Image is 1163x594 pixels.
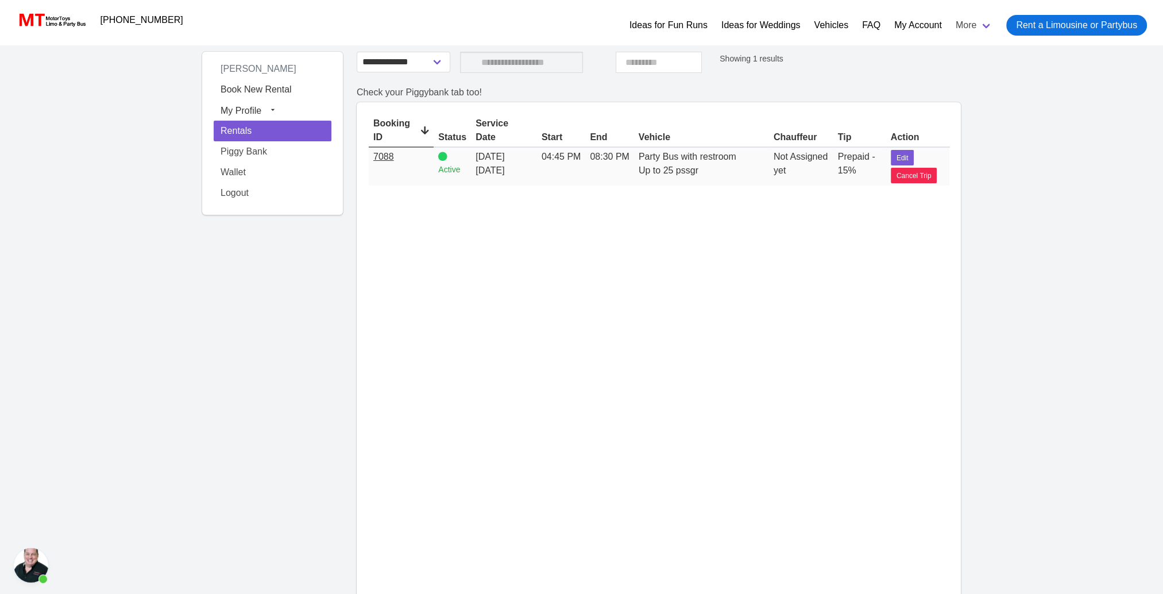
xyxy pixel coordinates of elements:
span: Edit [897,153,909,163]
a: Piggy Bank [214,141,331,162]
span: [PERSON_NAME] [214,59,303,78]
span: Rent a Limousine or Partybus [1016,18,1137,32]
span: My Profile [221,105,261,115]
span: 04:45 PM [542,152,581,161]
span: Not Assigned yet [774,152,828,175]
a: More [949,10,999,40]
span: [DATE] [476,164,532,178]
a: Wallet [214,162,331,183]
div: Status [438,130,466,144]
span: 08:30 PM [590,152,629,161]
div: Service Date [476,117,532,144]
a: 7088 [373,152,394,161]
a: Logout [214,183,331,203]
a: Ideas for Fun Runs [629,18,708,32]
span: Cancel Trip [897,171,932,181]
div: Action [891,130,949,144]
span: Up to 25 pssgr [639,165,698,175]
button: Edit [891,150,914,165]
a: FAQ [862,18,880,32]
button: Cancel Trip [891,168,937,183]
span: Party Bus with restroom [639,152,736,161]
a: Book New Rental [214,79,331,100]
a: Vehicles [814,18,848,32]
span: Prepaid - 15% [838,152,875,175]
div: Vehicle [639,130,764,144]
h2: Check your Piggybank tab too! [357,87,961,98]
a: Rentals [214,121,331,141]
div: End [590,130,629,144]
a: Edit [891,152,914,161]
a: [PHONE_NUMBER] [94,9,190,32]
div: Tip [838,130,882,144]
div: Start [542,130,581,144]
div: Booking ID [373,117,429,144]
a: Open chat [14,548,48,583]
button: My Profile [214,100,331,121]
a: Rent a Limousine or Partybus [1006,15,1147,36]
small: Showing 1 results [720,54,783,63]
a: Ideas for Weddings [721,18,801,32]
small: Active [438,164,466,176]
img: MotorToys Logo [16,12,87,28]
a: My Account [894,18,942,32]
div: Chauffeur [774,130,829,144]
span: [DATE] [476,152,504,161]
